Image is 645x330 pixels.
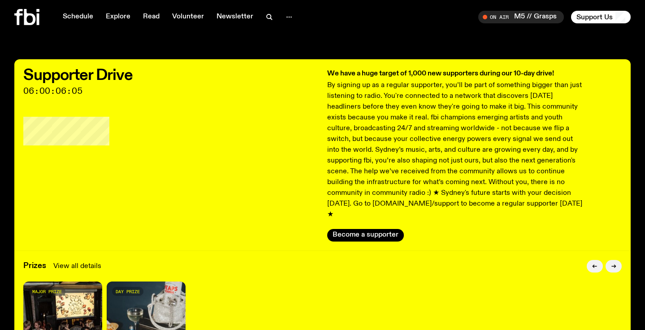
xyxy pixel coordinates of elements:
h3: Prizes [23,262,46,270]
a: Newsletter [211,11,259,23]
h2: Supporter Drive [23,68,318,83]
a: View all details [53,261,101,272]
span: Support Us [576,13,613,21]
button: Support Us [571,11,631,23]
span: 06:00:06:05 [23,87,318,95]
span: day prize [116,289,140,294]
a: Volunteer [167,11,209,23]
a: Read [138,11,165,23]
a: Schedule [57,11,99,23]
span: major prize [32,289,62,294]
button: On AirM5 // Grasps [478,11,564,23]
h3: We have a huge target of 1,000 new supporters during our 10-day drive! [327,68,585,79]
button: Become a supporter [327,229,404,242]
p: By signing up as a regular supporter, you’ll be part of something bigger than just listening to r... [327,80,585,220]
a: Explore [100,11,136,23]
